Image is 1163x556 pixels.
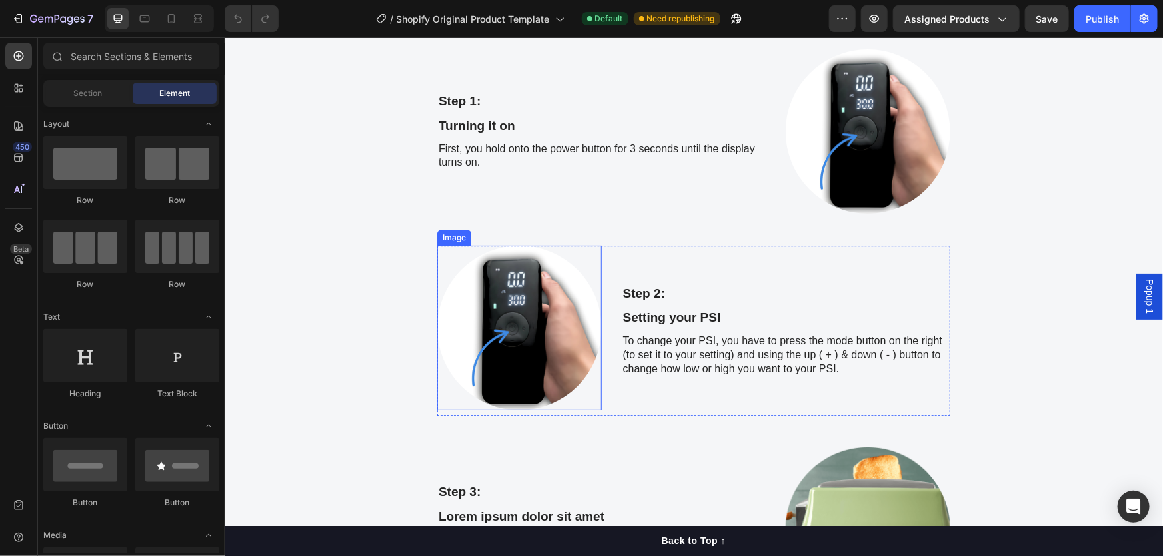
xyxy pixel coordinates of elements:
[225,37,1163,556] iframe: Design area
[1074,5,1130,32] button: Publish
[198,416,219,437] span: Toggle open
[561,12,726,176] img: gempages_572714885486478208-a7f2900c-6793-446f-8ff0-766af77dae79.png
[437,497,501,511] div: Back to Top ↑
[198,306,219,328] span: Toggle open
[198,113,219,135] span: Toggle open
[1086,12,1119,26] div: Publish
[214,471,540,488] p: Lorem ipsum dolor sit amet
[399,297,724,338] p: To change your PSI, you have to press the mode button on the right (to set it to your setting) an...
[43,529,67,541] span: Media
[214,447,540,463] p: Step 3:
[213,208,377,373] img: gempages_572714885486478208-a7f2900c-6793-446f-8ff0-766af77dae79.png
[215,194,244,206] div: Image
[135,194,219,206] div: Row
[1118,491,1150,523] div: Open Intercom Messenger
[214,56,540,73] p: Step 1:
[43,388,127,400] div: Heading
[904,12,990,26] span: Assigned Products
[135,497,219,509] div: Button
[595,13,623,25] span: Default
[893,5,1020,32] button: Assigned Products
[43,194,127,206] div: Row
[1025,5,1069,32] button: Save
[43,311,60,323] span: Text
[5,5,99,32] button: 7
[647,13,715,25] span: Need republishing
[13,142,32,152] div: 450
[918,242,932,276] span: Popup 1
[1036,13,1058,25] span: Save
[135,278,219,290] div: Row
[43,43,219,69] input: Search Sections & Elements
[10,244,32,254] div: Beta
[214,81,540,97] p: Turning it on
[225,5,279,32] div: Undo/Redo
[43,118,69,130] span: Layout
[74,87,103,99] span: Section
[214,105,540,133] p: First, you hold onto the power button for 3 seconds until the display turns on.
[135,388,219,400] div: Text Block
[198,525,219,546] span: Toggle open
[159,87,190,99] span: Element
[87,11,93,27] p: 7
[43,278,127,290] div: Row
[397,12,550,26] span: Shopify Original Product Template
[399,248,724,265] p: Step 2:
[43,420,68,432] span: Button
[399,272,724,289] p: Setting your PSI
[391,12,394,26] span: /
[43,497,127,509] div: Button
